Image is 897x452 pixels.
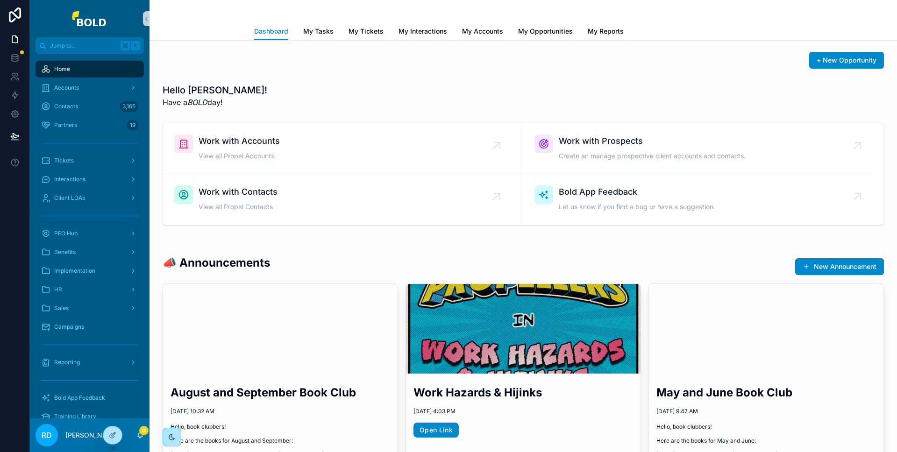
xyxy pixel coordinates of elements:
span: Training Library [54,413,96,420]
span: Client LOAs [54,194,85,202]
h2: Work Hazards & Hijinks [413,385,633,400]
p: Here are the books for August and September: [171,437,390,445]
span: Implementation [54,267,95,275]
a: Open Link [413,423,459,438]
span: My Reports [588,27,624,36]
p: Hello, book clubbers! [171,423,390,431]
a: HR [36,281,144,298]
span: Work with Contacts [199,185,278,198]
p: [PERSON_NAME] [65,431,119,440]
a: Bold App Feedback [36,389,144,406]
span: View all Propel Accounts. [199,151,280,161]
span: Reporting [54,359,80,366]
span: Benefits [54,248,76,256]
div: 19 [127,120,138,131]
a: Contacts3,165 [36,98,144,115]
span: My Opportunities [518,27,573,36]
a: Tickets [36,152,144,169]
span: [DATE] 4:03 PM [413,408,633,415]
h2: 📣 Announcements [163,255,270,270]
a: Bold App FeedbackLet us know if you find a bug or have a suggestion. [523,174,883,225]
button: New Announcement [795,258,884,275]
a: Partners19 [36,117,144,134]
h1: Hello [PERSON_NAME]! [163,84,267,97]
span: My Accounts [462,27,503,36]
p: Here are the books for May and June: [656,437,876,445]
span: Bold App Feedback [54,394,105,402]
div: 500067534_1150414647103852_8613091109070187263_n.jpg [406,284,641,374]
a: My Reports [588,23,624,42]
span: Contacts [54,103,78,110]
a: Accounts [36,79,144,96]
div: Book-Club-Aug-Sep-'25.png [163,284,398,374]
a: Work with ContactsView all Propel Contacts [163,174,523,225]
span: Partners [54,121,77,129]
a: Work with AccountsView all Propel Accounts. [163,123,523,174]
div: 3,165 [120,101,138,112]
span: Jump to... [50,42,117,49]
span: Have a day! [163,97,267,108]
div: scrollable content [30,54,149,418]
a: Home [36,61,144,78]
a: Client LOAs [36,190,144,206]
div: Book-Club-May-Jun-'25.jpg [649,284,883,374]
span: [DATE] 9:47 AM [656,408,876,415]
h2: May and June Book Club [656,385,876,400]
span: K [132,42,139,49]
h2: August and September Book Club [171,385,390,400]
span: Interactions [54,176,85,183]
span: PEO Hub [54,230,78,237]
button: Jump to...K [36,37,144,54]
span: 0 [139,426,149,435]
a: My Opportunities [518,23,573,42]
span: My Tickets [349,27,384,36]
span: Dashboard [254,27,288,36]
span: My Tasks [303,27,334,36]
span: Work with Accounts [199,134,280,148]
em: BOLD [187,98,207,107]
span: My Interactions [399,27,447,36]
a: Benefits [36,244,144,261]
span: + New Opportunity [817,56,876,65]
a: My Tickets [349,23,384,42]
a: My Accounts [462,23,503,42]
span: View all Propel Contacts [199,202,278,212]
a: PEO Hub [36,225,144,242]
a: Implementation [36,262,144,279]
span: Tickets [54,157,74,164]
span: RD [42,430,52,441]
span: Home [54,65,70,73]
span: Sales [54,304,69,312]
a: My Tasks [303,23,334,42]
span: Let us know if you find a bug or have a suggestion. [559,202,715,212]
button: + New Opportunity [809,52,884,69]
span: Bold App Feedback [559,185,715,198]
img: App logo [72,11,107,26]
span: HR [54,286,62,293]
a: Work with ProspectsCreate an manage prospective client accounts and contacts. [523,123,883,174]
span: Create an manage prospective client accounts and contacts. [559,151,746,161]
p: Hello, book clubbers! [656,423,876,431]
span: Campaigns [54,323,84,331]
span: Accounts [54,84,79,92]
span: Work with Prospects [559,134,746,148]
a: My Interactions [399,23,447,42]
a: Interactions [36,171,144,188]
a: Campaigns [36,318,144,335]
a: Training Library [36,408,144,425]
span: [DATE] 10:32 AM [171,408,390,415]
a: Sales [36,300,144,317]
a: Dashboard [254,23,288,41]
a: Reporting [36,354,144,371]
